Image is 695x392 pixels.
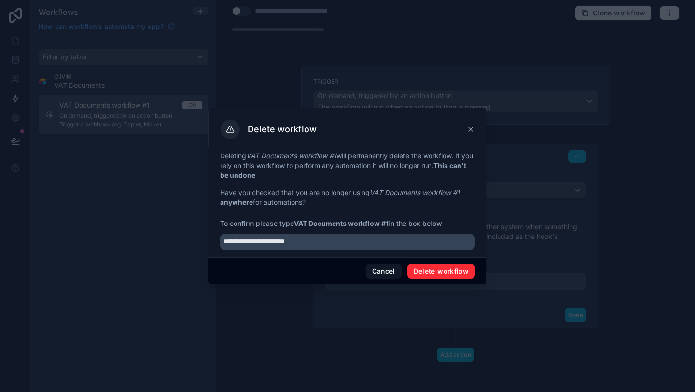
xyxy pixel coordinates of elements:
[248,124,317,135] h3: Delete workflow
[220,198,253,206] strong: anywhere
[246,152,336,160] em: VAT Documents workflow #1
[407,264,475,279] button: Delete workflow
[294,219,389,227] strong: VAT Documents workflow #1
[366,264,402,279] button: Cancel
[370,188,460,196] em: VAT Documents workflow #1
[220,188,475,207] p: Have you checked that you are no longer using for automations?
[220,219,475,228] span: To confirm please type in the box below
[220,151,475,180] p: Deleting will permanently delete the workflow. If you rely on this workflow to perform any automa...
[220,161,466,179] strong: This can't be undone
